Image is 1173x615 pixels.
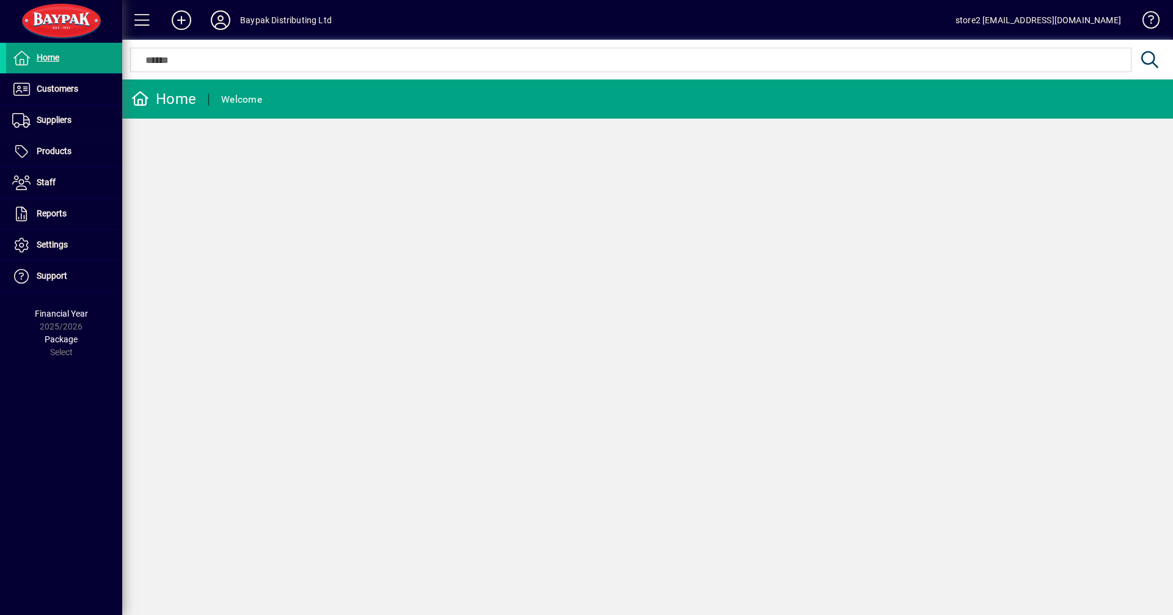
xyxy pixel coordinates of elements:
[37,240,68,249] span: Settings
[37,208,67,218] span: Reports
[6,168,122,198] a: Staff
[6,105,122,136] a: Suppliers
[37,115,71,125] span: Suppliers
[45,334,78,344] span: Package
[37,84,78,94] span: Customers
[35,309,88,319] span: Financial Year
[162,9,201,31] button: Add
[6,230,122,260] a: Settings
[6,74,122,105] a: Customers
[37,177,56,187] span: Staff
[37,146,71,156] span: Products
[201,9,240,31] button: Profile
[6,199,122,229] a: Reports
[1133,2,1158,42] a: Knowledge Base
[6,136,122,167] a: Products
[956,10,1121,30] div: store2 [EMAIL_ADDRESS][DOMAIN_NAME]
[221,90,262,109] div: Welcome
[131,89,196,109] div: Home
[37,271,67,281] span: Support
[240,10,332,30] div: Baypak Distributing Ltd
[37,53,59,62] span: Home
[6,261,122,292] a: Support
